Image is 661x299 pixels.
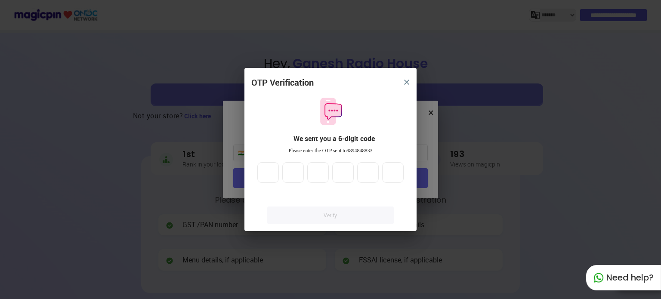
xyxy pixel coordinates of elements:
[399,74,414,90] button: close
[586,265,661,290] div: Need help?
[404,80,409,85] img: 8zTxi7IzMsfkYqyYgBgfvSHvmzQA9juT1O3mhMgBDT8p5s20zMZ2JbefE1IEBlkXHwa7wAFxGwdILBLhkAAAAASUVORK5CYII=
[316,97,345,126] img: otpMessageIcon.11fa9bf9.svg
[251,147,410,154] div: Please enter the OTP sent to 9894848833
[267,207,394,224] a: Verify
[258,134,410,144] div: We sent you a 6-digit code
[593,273,604,283] img: whatapp_green.7240e66a.svg
[251,77,314,89] div: OTP Verification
